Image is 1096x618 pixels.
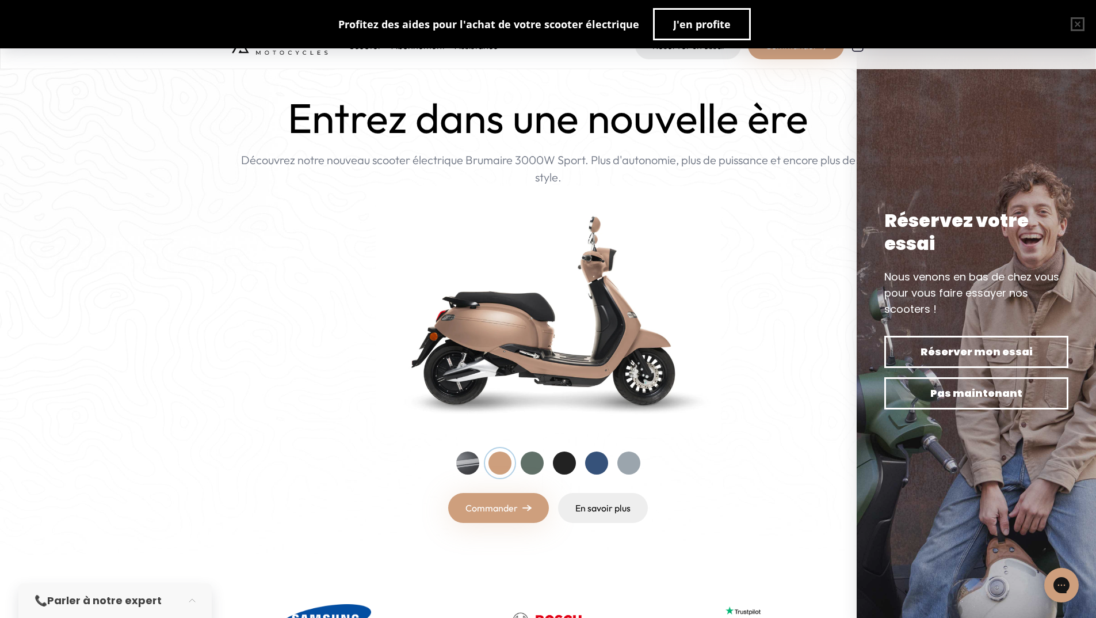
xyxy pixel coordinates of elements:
iframe: Gorgias live chat messenger [1038,564,1084,606]
img: right-arrow.png [522,505,532,511]
a: En savoir plus [558,493,648,523]
p: Découvrez notre nouveau scooter électrique Brumaire 3000W Sport. Plus d'autonomie, plus de puissa... [232,151,865,186]
h1: Entrez dans une nouvelle ère [288,94,808,142]
a: Commander [448,493,549,523]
